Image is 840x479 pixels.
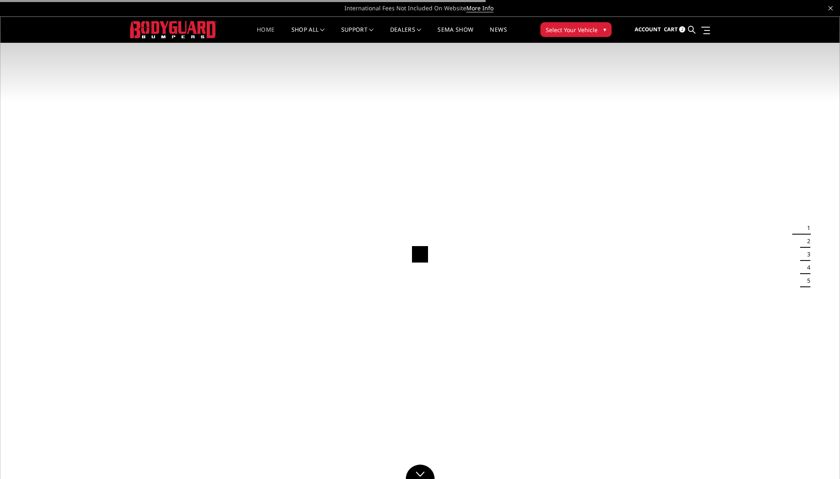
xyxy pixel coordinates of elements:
button: 1 of 5 [802,221,810,235]
a: Support [341,27,374,43]
button: 4 of 5 [802,261,810,274]
span: Select Your Vehicle [546,26,598,34]
a: Dealers [390,27,421,43]
span: ▾ [603,25,606,34]
a: Click to Down [406,465,435,479]
a: shop all [291,27,325,43]
button: Select Your Vehicle [540,22,612,37]
a: Home [257,27,275,43]
img: BODYGUARD BUMPERS [130,21,216,38]
a: Cart 2 [664,19,685,41]
a: News [490,27,507,43]
span: 2 [679,26,685,33]
button: 2 of 5 [802,235,810,248]
span: Cart [664,26,678,33]
a: Account [635,19,661,41]
span: Account [635,26,661,33]
a: SEMA Show [437,27,473,43]
button: 5 of 5 [802,274,810,287]
a: More Info [466,4,493,12]
button: 3 of 5 [802,248,810,261]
